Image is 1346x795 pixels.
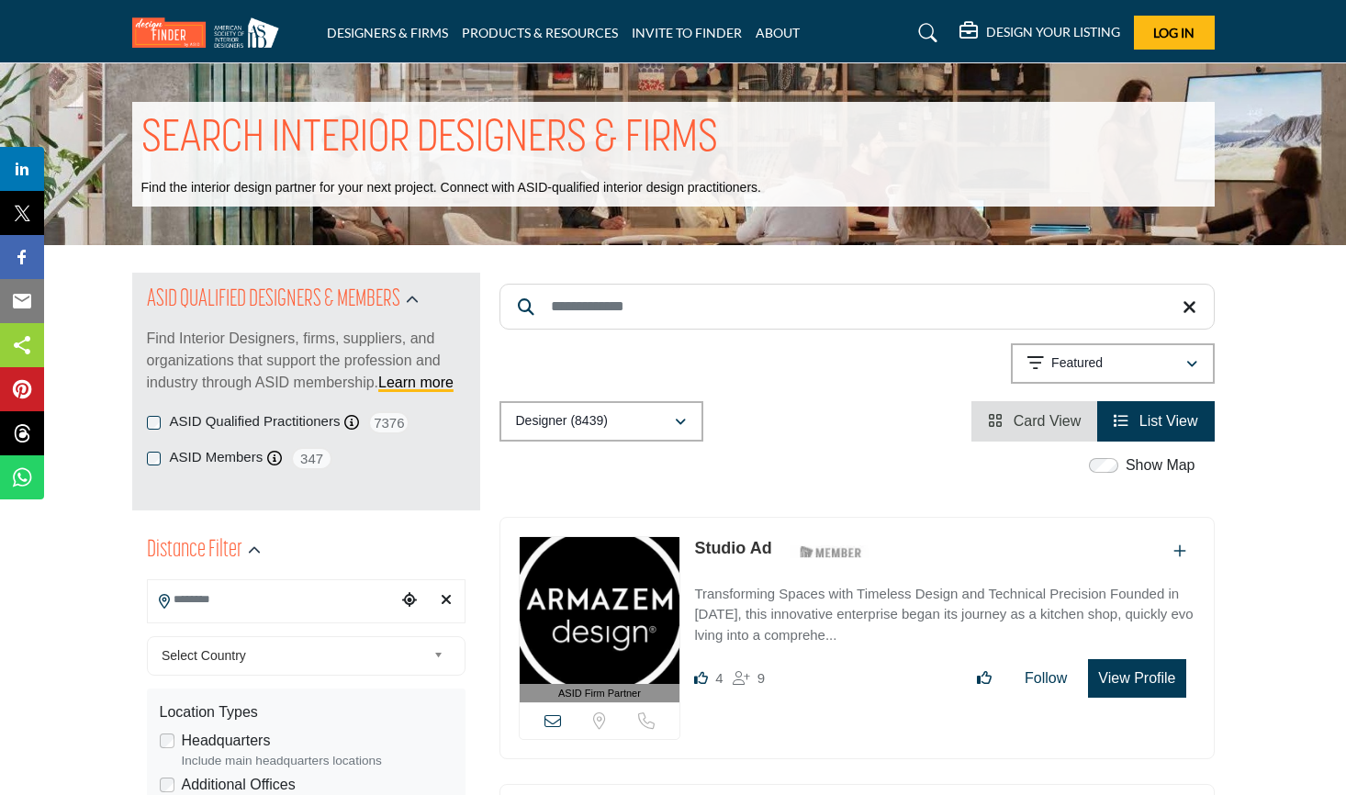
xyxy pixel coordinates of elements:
p: Transforming Spaces with Timeless Design and Technical Precision Founded in [DATE], this innovati... [694,584,1195,646]
input: ASID Members checkbox [147,452,161,465]
a: Learn more [378,375,454,390]
h5: DESIGN YOUR LISTING [986,24,1120,40]
div: Choose your current location [396,581,423,621]
a: View Card [988,413,1081,429]
li: Card View [971,401,1097,442]
span: List View [1139,413,1198,429]
label: Show Map [1126,454,1195,476]
p: Featured [1051,354,1103,373]
a: INVITE TO FINDER [632,25,742,40]
h1: SEARCH INTERIOR DESIGNERS & FIRMS [141,111,718,168]
span: 7376 [368,411,409,434]
i: Likes [694,671,708,685]
a: Search [901,18,949,48]
div: Clear search location [432,581,460,621]
span: 4 [715,670,723,686]
p: Studio Ad [694,536,771,561]
p: Find the interior design partner for your next project. Connect with ASID-qualified interior desi... [141,179,761,197]
a: ABOUT [756,25,800,40]
button: Follow [1013,660,1079,697]
h2: ASID QUALIFIED DESIGNERS & MEMBERS [147,284,400,317]
label: Headquarters [182,730,271,752]
a: Transforming Spaces with Timeless Design and Technical Precision Founded in [DATE], this innovati... [694,573,1195,646]
div: DESIGN YOUR LISTING [959,22,1120,44]
li: List View [1097,401,1214,442]
span: ASID Firm Partner [558,686,641,701]
button: Designer (8439) [499,401,703,442]
span: 347 [291,447,332,470]
input: Search Location [148,582,396,618]
p: Find Interior Designers, firms, suppliers, and organizations that support the profession and indu... [147,328,465,394]
img: Studio Ad [520,537,680,684]
img: Site Logo [132,17,288,48]
div: Include main headquarters locations [182,752,453,770]
a: Studio Ad [694,539,771,557]
a: Add To List [1173,543,1186,559]
button: View Profile [1088,659,1185,698]
a: DESIGNERS & FIRMS [327,25,448,40]
div: Location Types [160,701,453,723]
span: Log In [1153,25,1195,40]
button: Like listing [965,660,1004,697]
a: View List [1114,413,1197,429]
button: Featured [1011,343,1215,384]
input: ASID Qualified Practitioners checkbox [147,416,161,430]
p: Designer (8439) [516,412,608,431]
input: Search Keyword [499,284,1215,330]
span: Select Country [162,644,426,666]
a: ASID Firm Partner [520,537,680,703]
label: ASID Qualified Practitioners [170,411,341,432]
a: PRODUCTS & RESOURCES [462,25,618,40]
button: Log In [1134,16,1215,50]
div: Followers [733,667,765,689]
span: 9 [757,670,765,686]
h2: Distance Filter [147,534,242,567]
img: ASID Members Badge Icon [790,541,872,564]
span: Card View [1014,413,1082,429]
label: ASID Members [170,447,264,468]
